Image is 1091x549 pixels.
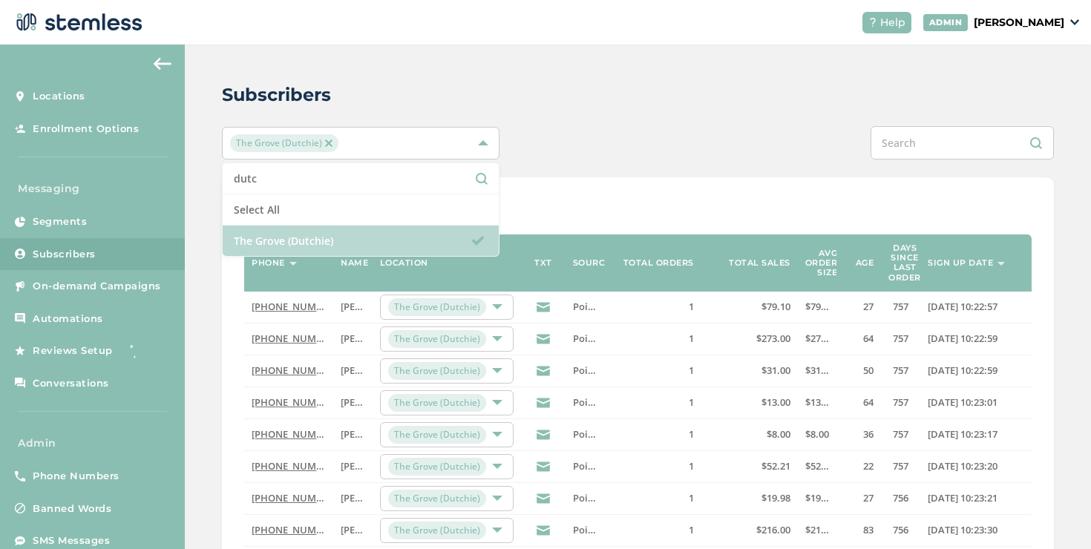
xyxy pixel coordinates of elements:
span: The Grove (Dutchie) [388,298,486,316]
li: The Grove (Dutchie) [223,226,499,256]
span: The Grove (Dutchie) [388,458,486,476]
span: Point of Sale [573,523,631,536]
label: 64 [844,332,874,345]
span: The Grove (Dutchie) [230,134,338,152]
img: icon-sort-1e1d7615.svg [289,262,297,266]
span: $216.00 [756,523,790,536]
span: 1 [689,523,694,536]
label: 2025-08-27 10:23:20 [928,460,1024,473]
label: 2025-08-27 10:22:59 [928,332,1024,345]
span: 756 [893,491,908,504]
span: Point of Sale [573,300,631,313]
img: logo-dark-0685b13c.svg [12,7,142,37]
span: $216.00 [805,523,839,536]
label: 1 [612,364,694,377]
label: 1 [612,300,694,313]
label: 1 [612,524,694,536]
img: icon-help-white-03924b79.svg [868,18,877,27]
span: $8.00 [767,427,790,441]
h2: Subscribers [222,82,331,108]
label: $79.10 [805,300,830,313]
span: [PERSON_NAME] [341,300,416,313]
label: 757 [888,300,913,313]
span: [PERSON_NAME] [341,332,416,345]
a: [PHONE_NUMBER] [252,491,337,504]
label: 27 [844,300,874,313]
span: 757 [893,427,908,441]
label: 2025-08-27 10:23:01 [928,396,1024,409]
label: (619) 729-3180 [252,300,326,313]
label: Point of Sale [573,524,597,536]
a: [PHONE_NUMBER] [252,300,337,313]
label: VIVI CARRILLO [341,300,365,313]
span: [DATE] 10:22:59 [928,364,997,377]
label: $52.21 [709,460,790,473]
span: 1 [689,300,694,313]
span: 1 [689,459,694,473]
a: [PHONE_NUMBER] [252,427,337,441]
img: glitter-stars-b7820f95.gif [124,336,154,366]
span: $273.00 [756,332,790,345]
label: Total orders [623,258,694,268]
label: Carole Brown [341,524,365,536]
span: Locations [33,89,85,104]
label: $52.21 [805,460,830,473]
label: Avg order size [805,249,838,278]
span: [DATE] 10:23:21 [928,491,997,504]
span: $79.10 [761,300,790,313]
span: Help [880,15,905,30]
span: Phone Numbers [33,469,119,484]
label: 756 [888,492,913,504]
label: $273.00 [805,332,830,345]
label: Point of Sale [573,332,597,345]
label: 757 [888,428,913,441]
label: 1 [612,460,694,473]
span: 1 [689,395,694,409]
label: 757 [888,460,913,473]
span: [DATE] 10:23:17 [928,427,997,441]
a: [PHONE_NUMBER] [252,364,337,377]
label: LISA SCHNEIDER [341,396,365,409]
label: $8.00 [709,428,790,441]
label: Point of Sale [573,460,597,473]
label: 1 [612,396,694,409]
span: 756 [893,523,908,536]
span: 83 [863,523,874,536]
label: 757 [888,396,913,409]
span: [DATE] 10:22:59 [928,332,997,345]
label: $19.98 [805,492,830,504]
span: 22 [863,459,874,473]
span: 757 [893,332,908,345]
label: 36 [844,428,874,441]
label: 757 [888,364,913,377]
span: $52.21 [761,459,790,473]
span: SMS Messages [33,533,110,548]
label: Point of Sale [573,396,597,409]
label: Age [856,258,874,268]
span: [DATE] 10:23:01 [928,395,997,409]
label: David Feld [341,364,365,377]
label: 1 [612,492,694,504]
span: 27 [863,491,874,504]
label: 2025-08-27 10:22:59 [928,364,1024,377]
iframe: Chat Widget [1017,478,1091,549]
img: icon_down-arrow-small-66adaf34.svg [1070,19,1079,25]
span: 27 [863,300,874,313]
span: [DATE] 10:23:30 [928,523,997,536]
span: [PERSON_NAME] [341,491,416,504]
label: Days since last order [888,243,921,283]
label: $31.00 [805,364,830,377]
label: Name [341,258,368,268]
span: Point of Sale [573,364,631,377]
label: $31.00 [709,364,790,377]
input: Search [871,126,1054,160]
label: $19.98 [709,492,790,504]
span: $273.00 [805,332,839,345]
label: 2025-08-27 10:22:57 [928,300,1024,313]
img: icon-sort-1e1d7615.svg [997,262,1005,266]
input: Search [234,171,488,186]
span: The Grove (Dutchie) [388,394,486,412]
label: Point of Sale [573,428,597,441]
label: $13.00 [709,396,790,409]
